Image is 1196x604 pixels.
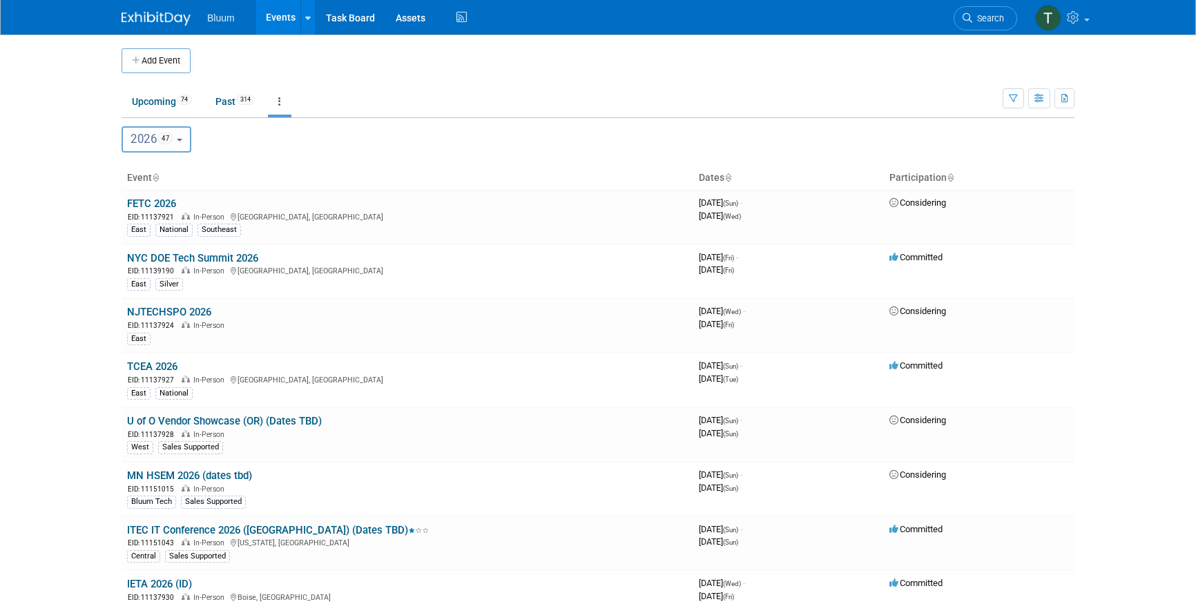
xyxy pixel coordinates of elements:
[182,213,190,220] img: In-Person Event
[127,211,688,222] div: [GEOGRAPHIC_DATA], [GEOGRAPHIC_DATA]
[699,264,734,275] span: [DATE]
[699,211,741,221] span: [DATE]
[182,593,190,600] img: In-Person Event
[127,496,176,508] div: Bluum Tech
[723,417,738,425] span: (Sun)
[157,133,173,144] span: 47
[889,252,943,262] span: Committed
[182,430,190,437] img: In-Person Event
[127,306,211,318] a: NJTECHSPO 2026
[889,197,946,208] span: Considering
[699,469,742,480] span: [DATE]
[699,536,738,547] span: [DATE]
[122,88,202,115] a: Upcoming74
[889,469,946,480] span: Considering
[740,360,742,371] span: -
[699,252,738,262] span: [DATE]
[193,538,229,547] span: In-Person
[128,431,180,438] span: EID: 11137928
[889,578,943,588] span: Committed
[182,376,190,382] img: In-Person Event
[182,485,190,491] img: In-Person Event
[740,469,742,480] span: -
[122,48,191,73] button: Add Event
[693,166,884,190] th: Dates
[127,264,688,276] div: [GEOGRAPHIC_DATA], [GEOGRAPHIC_DATA]
[723,199,738,207] span: (Sun)
[740,197,742,208] span: -
[889,415,946,425] span: Considering
[122,126,191,153] button: 202647
[723,213,741,220] span: (Wed)
[193,266,229,275] span: In-Person
[127,373,688,385] div: [GEOGRAPHIC_DATA], [GEOGRAPHIC_DATA]
[127,224,151,236] div: East
[947,172,954,183] a: Sort by Participation Type
[207,12,235,23] span: Bluum
[127,278,151,291] div: East
[193,593,229,602] span: In-Person
[740,415,742,425] span: -
[177,95,192,105] span: 74
[889,306,946,316] span: Considering
[127,591,688,603] div: Boise, [GEOGRAPHIC_DATA]
[127,415,322,427] a: U of O Vendor Showcase (OR) (Dates TBD)
[122,12,191,26] img: ExhibitDay
[127,197,176,210] a: FETC 2026
[131,132,173,146] span: 2026
[193,485,229,494] span: In-Person
[236,95,255,105] span: 314
[193,321,229,330] span: In-Person
[699,415,742,425] span: [DATE]
[197,224,241,236] div: Southeast
[128,213,180,221] span: EID: 11137921
[193,213,229,222] span: In-Person
[723,471,738,479] span: (Sun)
[699,319,734,329] span: [DATE]
[736,252,738,262] span: -
[127,441,153,454] div: West
[127,550,160,563] div: Central
[128,539,180,547] span: EID: 11151043
[127,469,252,482] a: MN HSEM 2026 (dates tbd)
[723,485,738,492] span: (Sun)
[127,536,688,548] div: [US_STATE], [GEOGRAPHIC_DATA]
[127,360,177,373] a: TCEA 2026
[723,321,734,329] span: (Fri)
[723,254,734,262] span: (Fri)
[128,322,180,329] span: EID: 11137924
[152,172,159,183] a: Sort by Event Name
[723,266,734,274] span: (Fri)
[155,224,193,236] div: National
[127,524,429,536] a: ITEC IT Conference 2026 ([GEOGRAPHIC_DATA]) (Dates TBD)
[193,376,229,384] span: In-Person
[128,485,180,493] span: EID: 11151015
[889,360,943,371] span: Committed
[699,428,738,438] span: [DATE]
[699,524,742,534] span: [DATE]
[889,524,943,534] span: Committed
[699,591,734,601] span: [DATE]
[155,387,193,400] div: National
[884,166,1074,190] th: Participation
[723,538,738,546] span: (Sun)
[743,306,745,316] span: -
[155,278,183,291] div: Silver
[723,526,738,534] span: (Sun)
[699,373,738,384] span: [DATE]
[181,496,246,508] div: Sales Supported
[205,88,265,115] a: Past314
[122,166,693,190] th: Event
[1035,5,1061,31] img: Taylor Bradley
[127,252,258,264] a: NYC DOE Tech Summit 2026
[699,578,745,588] span: [DATE]
[723,580,741,587] span: (Wed)
[699,360,742,371] span: [DATE]
[723,308,741,315] span: (Wed)
[128,594,180,601] span: EID: 11137930
[954,6,1017,30] a: Search
[699,197,742,208] span: [DATE]
[127,578,192,590] a: IETA 2026 (ID)
[699,306,745,316] span: [DATE]
[193,430,229,439] span: In-Person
